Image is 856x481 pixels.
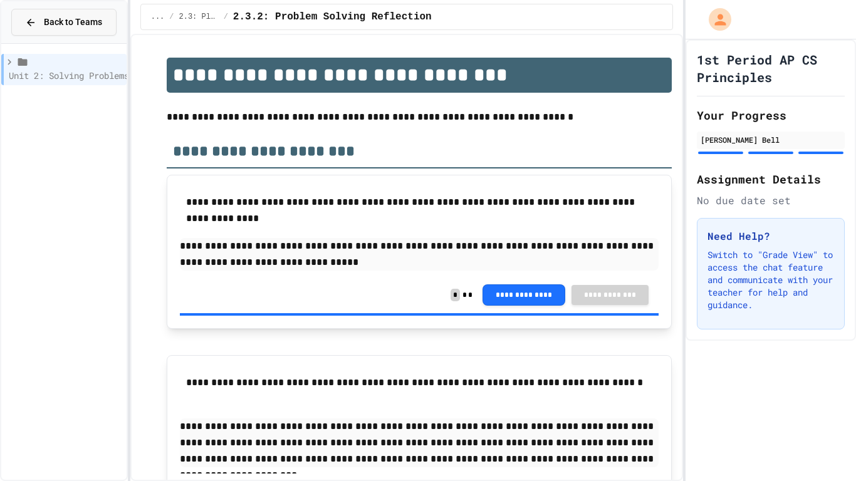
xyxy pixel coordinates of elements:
[697,51,845,86] h1: 1st Period AP CS Principles
[9,70,229,81] span: Unit 2: Solving Problems in Computer Science
[707,249,834,311] p: Switch to "Grade View" to access the chat feature and communicate with your teacher for help and ...
[697,193,845,208] div: No due date set
[169,12,174,22] span: /
[151,12,165,22] span: ...
[707,229,834,244] h3: Need Help?
[179,12,219,22] span: 2.3: Playing Games
[233,9,432,24] span: 2.3.2: Problem Solving Reflection
[11,9,117,36] button: Back to Teams
[696,5,734,34] div: My Account
[697,106,845,124] h2: Your Progress
[224,12,228,22] span: /
[44,16,102,29] span: Back to Teams
[701,134,841,145] div: [PERSON_NAME] Bell
[697,170,845,188] h2: Assignment Details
